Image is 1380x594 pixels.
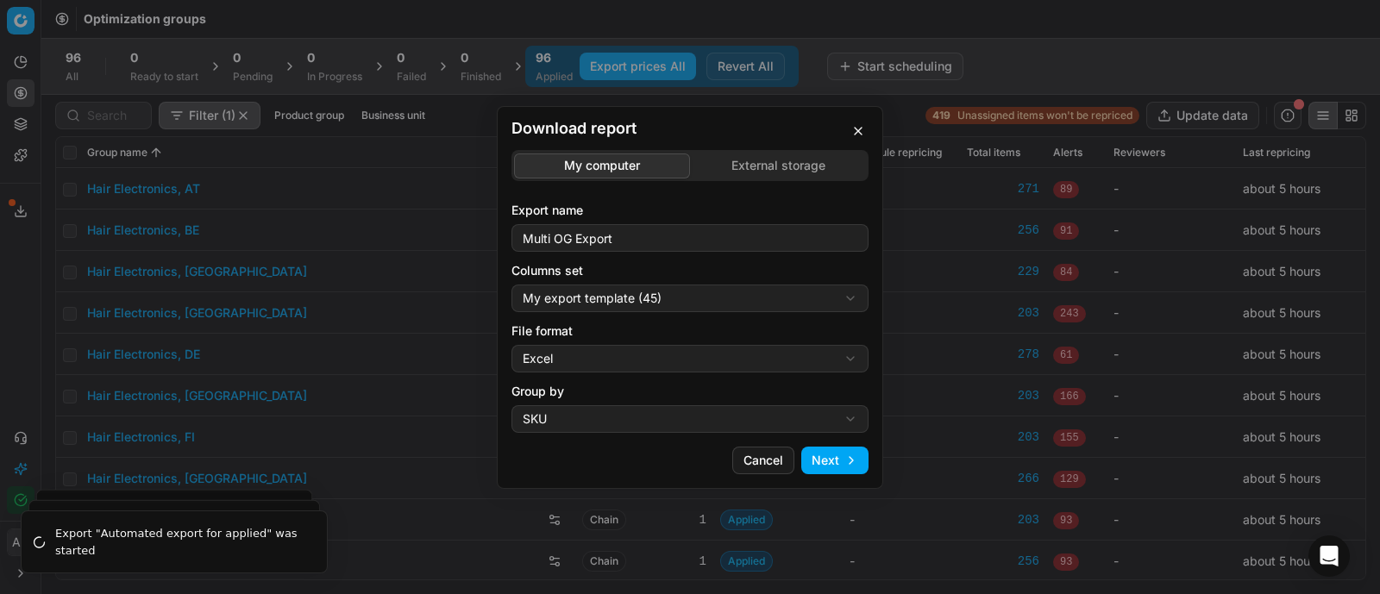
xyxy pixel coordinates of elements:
[511,383,869,400] label: Group by
[690,153,866,178] button: External storage
[514,153,690,178] button: My computer
[511,202,869,219] label: Export name
[732,447,794,474] button: Cancel
[511,121,869,136] h2: Download report
[511,322,869,340] label: File format
[511,262,869,279] label: Columns set
[801,447,869,474] button: Next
